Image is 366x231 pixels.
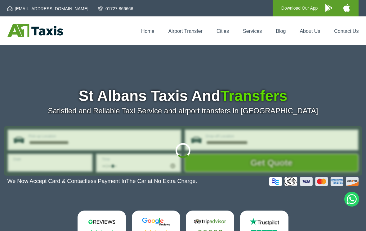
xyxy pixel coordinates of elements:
a: 01727 866666 [98,6,133,12]
a: [EMAIL_ADDRESS][DOMAIN_NAME] [7,6,88,12]
img: A1 Taxis St Albans LTD [7,24,63,37]
img: Reviews.io [84,217,119,226]
h1: St Albans Taxis And [7,89,359,103]
span: The Car at No Extra Charge. [126,178,197,184]
img: Credit And Debit Cards [269,177,359,186]
a: Blog [276,28,286,34]
img: Trustpilot [247,217,282,226]
p: Download Our App [281,4,318,12]
a: Airport Transfer [168,28,203,34]
img: A1 Taxis Android App [325,4,332,12]
a: About Us [300,28,320,34]
a: Contact Us [334,28,359,34]
a: Home [141,28,154,34]
img: A1 Taxis iPhone App [343,4,350,12]
span: Transfers [220,88,287,104]
a: Services [243,28,262,34]
p: We Now Accept Card & Contactless Payment In [7,178,197,185]
p: Satisfied and Reliable Taxi Service and airport transfers in [GEOGRAPHIC_DATA] [7,107,359,115]
img: Google [139,217,173,226]
a: Cities [216,28,229,34]
img: Tripadvisor [193,217,227,226]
